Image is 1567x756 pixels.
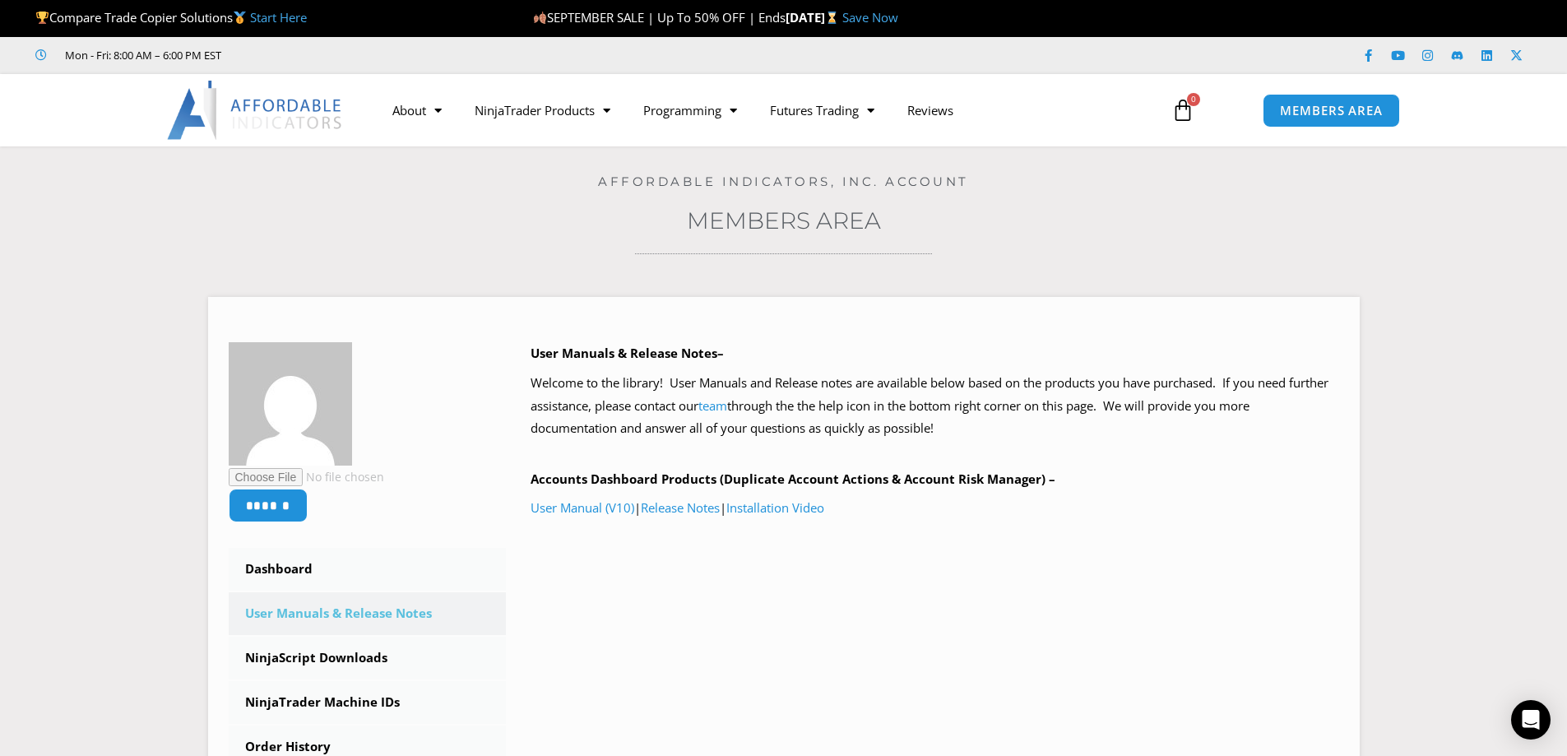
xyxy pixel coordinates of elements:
a: Save Now [842,9,898,26]
a: Installation Video [726,499,824,516]
a: Members Area [687,206,881,234]
a: NinjaScript Downloads [229,637,507,679]
img: 🏆 [36,12,49,24]
b: User Manuals & Release Notes– [531,345,724,361]
a: Programming [627,91,753,129]
div: Open Intercom Messenger [1511,700,1551,740]
img: 9a152ca25ff817a3c2fad712458211a85e1f1423c0726bac66bab279a49ca6fa [229,342,352,466]
a: NinjaTrader Products [458,91,627,129]
a: MEMBERS AREA [1263,94,1400,128]
a: Futures Trading [753,91,891,129]
a: 0 [1147,86,1219,134]
a: team [698,397,727,414]
img: ⌛ [826,12,838,24]
a: Dashboard [229,548,507,591]
img: 🍂 [534,12,546,24]
span: 0 [1187,93,1200,106]
p: | | [531,497,1339,520]
span: Compare Trade Copier Solutions [35,9,307,26]
a: Reviews [891,91,970,129]
a: User Manuals & Release Notes [229,592,507,635]
nav: Menu [376,91,1152,129]
img: 🥇 [234,12,246,24]
iframe: Customer reviews powered by Trustpilot [244,47,491,63]
a: Affordable Indicators, Inc. Account [598,174,969,189]
p: Welcome to the library! User Manuals and Release notes are available below based on the products ... [531,372,1339,441]
span: SEPTEMBER SALE | Up To 50% OFF | Ends [533,9,786,26]
span: MEMBERS AREA [1280,104,1383,117]
a: About [376,91,458,129]
a: NinjaTrader Machine IDs [229,681,507,724]
span: Mon - Fri: 8:00 AM – 6:00 PM EST [61,45,221,65]
a: Release Notes [641,499,720,516]
a: User Manual (V10) [531,499,634,516]
a: Start Here [250,9,307,26]
img: LogoAI | Affordable Indicators – NinjaTrader [167,81,344,140]
strong: [DATE] [786,9,842,26]
b: Accounts Dashboard Products (Duplicate Account Actions & Account Risk Manager) – [531,471,1055,487]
